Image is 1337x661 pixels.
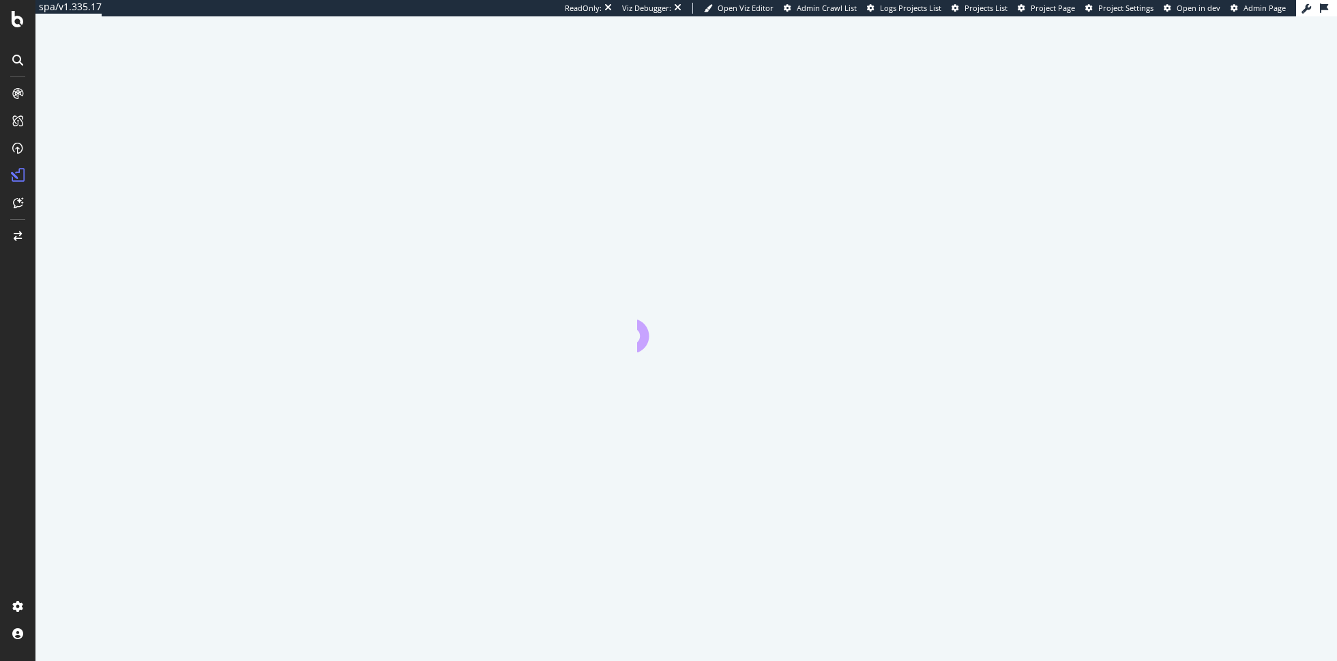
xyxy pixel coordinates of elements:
a: Project Settings [1085,3,1154,14]
span: Admin Crawl List [797,3,857,13]
span: Project Settings [1098,3,1154,13]
span: Open in dev [1177,3,1220,13]
a: Admin Page [1231,3,1286,14]
span: Projects List [965,3,1008,13]
div: ReadOnly: [565,3,602,14]
a: Logs Projects List [867,3,941,14]
span: Open Viz Editor [718,3,774,13]
span: Project Page [1031,3,1075,13]
a: Open in dev [1164,3,1220,14]
a: Project Page [1018,3,1075,14]
span: Admin Page [1244,3,1286,13]
a: Open Viz Editor [704,3,774,14]
div: Viz Debugger: [622,3,671,14]
span: Logs Projects List [880,3,941,13]
a: Projects List [952,3,1008,14]
div: animation [637,303,735,352]
a: Admin Crawl List [784,3,857,14]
